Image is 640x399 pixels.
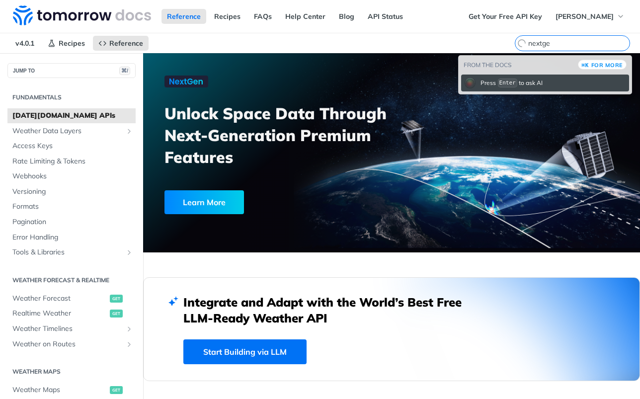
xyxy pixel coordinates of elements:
span: for more [591,62,623,69]
a: Access Keys [7,139,136,154]
a: Start Building via LLM [183,339,307,364]
a: API Status [362,9,408,24]
a: Learn More [164,190,355,214]
h2: Weather Maps [7,367,136,376]
span: Weather Data Layers [12,126,123,136]
a: Reference [161,9,206,24]
span: Realtime Weather [12,309,107,319]
a: FAQs [248,9,277,24]
button: ⌘Kfor more [578,60,627,70]
div: Press to ask AI [478,76,545,90]
input: Searching… [528,39,630,48]
span: Pagination [12,217,133,227]
a: Get Your Free API Key [463,9,548,24]
kbd: ⌘K [581,60,589,70]
a: Recipes [209,9,246,24]
span: Weather Forecast [12,294,107,304]
a: Weather Data LayersShow subpages for Weather Data Layers [7,124,136,139]
a: Tools & LibrariesShow subpages for Tools & Libraries [7,245,136,260]
span: Weather Maps [12,385,107,395]
button: Show subpages for Weather Data Layers [125,127,133,135]
a: Webhooks [7,169,136,184]
img: NextGen [164,76,208,87]
a: Realtime Weatherget [7,306,136,321]
span: get [110,386,123,394]
a: Recipes [42,36,90,51]
a: Rate Limiting & Tokens [7,154,136,169]
span: Webhooks [12,171,133,181]
span: ⌘/ [119,67,130,75]
h2: Integrate and Adapt with the World’s Best Free LLM-Ready Weather API [183,294,477,326]
span: Formats [12,202,133,212]
span: Versioning [12,187,133,197]
a: [DATE][DOMAIN_NAME] APIs [7,108,136,123]
a: Reference [93,36,149,51]
button: Show subpages for Weather Timelines [125,325,133,333]
span: From the docs [464,61,511,69]
svg: Searching… [517,39,527,48]
a: Formats [7,199,136,214]
button: Show subpages for Tools & Libraries [125,248,133,256]
span: Error Handling [12,233,133,242]
h2: Fundamentals [7,93,136,102]
span: Rate Limiting & Tokens [12,157,133,166]
h3: Unlock Space Data Through Next-Generation Premium Features [164,102,402,168]
span: Tools & Libraries [12,247,123,257]
span: Weather on Routes [12,339,123,349]
kbd: Enter [498,79,517,87]
a: Versioning [7,184,136,199]
span: Reference [109,39,143,48]
span: get [110,295,123,303]
a: Blog [333,9,360,24]
button: [PERSON_NAME] [550,9,630,24]
a: Weather on RoutesShow subpages for Weather on Routes [7,337,136,352]
span: Access Keys [12,141,133,151]
img: Tomorrow.io Weather API Docs [13,5,151,25]
div: Learn More [164,190,244,214]
a: Weather TimelinesShow subpages for Weather Timelines [7,321,136,336]
span: [DATE][DOMAIN_NAME] APIs [12,111,133,121]
button: JUMP TO⌘/ [7,63,136,78]
h2: Weather Forecast & realtime [7,276,136,285]
span: Weather Timelines [12,324,123,334]
span: [PERSON_NAME] [556,12,614,21]
span: v4.0.1 [10,36,40,51]
a: Weather Mapsget [7,383,136,398]
a: Help Center [280,9,331,24]
a: Error Handling [7,230,136,245]
button: Show subpages for Weather on Routes [125,340,133,348]
span: Recipes [59,39,85,48]
a: Weather Forecastget [7,291,136,306]
span: get [110,310,123,318]
a: Pagination [7,215,136,230]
